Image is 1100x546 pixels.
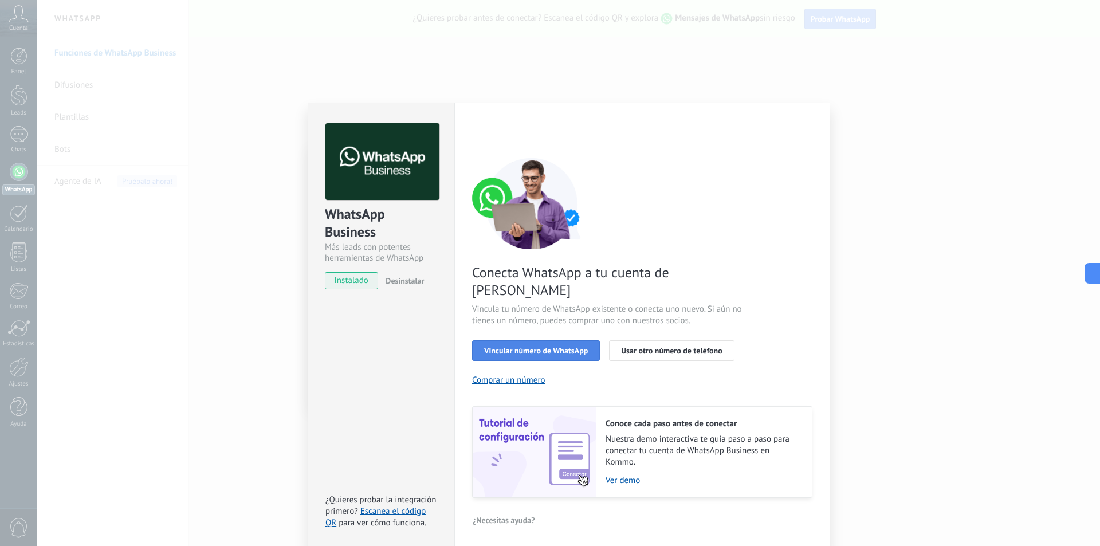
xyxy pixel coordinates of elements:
span: Nuestra demo interactiva te guía paso a paso para conectar tu cuenta de WhatsApp Business en Kommo. [606,434,800,468]
span: Conecta WhatsApp a tu cuenta de [PERSON_NAME] [472,264,745,299]
span: para ver cómo funciona. [339,517,426,528]
button: Usar otro número de teléfono [609,340,734,361]
a: Escanea el código QR [325,506,426,528]
button: ¿Necesitas ayuda? [472,512,536,529]
span: instalado [325,272,378,289]
span: ¿Necesitas ayuda? [473,516,535,524]
div: Más leads con potentes herramientas de WhatsApp [325,242,438,264]
span: Vincular número de WhatsApp [484,347,588,355]
span: Usar otro número de teléfono [621,347,722,355]
span: ¿Quieres probar la integración primero? [325,494,437,517]
div: WhatsApp Business [325,205,438,242]
img: connect number [472,158,592,249]
a: Ver demo [606,475,800,486]
button: Vincular número de WhatsApp [472,340,600,361]
span: Vincula tu número de WhatsApp existente o conecta uno nuevo. Si aún no tienes un número, puedes c... [472,304,745,327]
button: Comprar un número [472,375,545,386]
img: logo_main.png [325,123,439,201]
button: Desinstalar [381,272,424,289]
span: Desinstalar [386,276,424,286]
h2: Conoce cada paso antes de conectar [606,418,800,429]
